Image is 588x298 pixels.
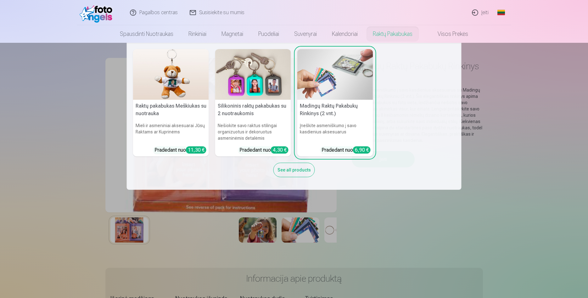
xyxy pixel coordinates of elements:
[322,146,371,154] div: Pradedant nuo
[133,49,209,100] img: Raktų pakabukas Meškiukas su nuotrauka
[133,120,209,144] h6: Mieli ir asmeniniai aksesuarai Jūsų Raktams ar Kuprinėms
[287,25,324,43] a: Suvenyrai
[297,120,373,144] h6: Įneškite asmeniškumo į savo kasdienius aksesuarus
[154,146,206,154] div: Pradedant nuo
[80,3,116,23] img: /fa2
[353,146,371,154] div: 6,90 €
[186,146,206,154] div: 11,30 €
[273,166,315,173] a: See all products
[271,146,288,154] div: 4,30 €
[181,25,214,43] a: Rinkiniai
[251,25,287,43] a: Puodeliai
[214,25,251,43] a: Magnetai
[297,49,373,100] img: Madingų Raktų Pakabukų Rinkinys (2 vnt.)
[215,120,291,144] h6: Nešiokite savo raktus stilingai organizuotus ir dekoruotus asmeninėmis detalėmis
[215,49,291,100] img: Silikoninis raktų pakabukas su 2 nuotraukomis
[273,163,315,177] div: See all products
[324,25,365,43] a: Kalendoriai
[297,49,373,156] a: Madingų Raktų Pakabukų Rinkinys (2 vnt.)Madingų Raktų Pakabukų Rinkinys (2 vnt.)Įneškite asmenišk...
[112,25,181,43] a: Spausdinti nuotraukas
[133,49,209,156] a: Raktų pakabukas Meškiukas su nuotraukaRaktų pakabukas Meškiukas su nuotraukaMieli ir asmeniniai a...
[365,25,420,43] a: Raktų pakabukas
[215,49,291,156] a: Silikoninis raktų pakabukas su 2 nuotraukomisSilikoninis raktų pakabukas su 2 nuotraukomisNešioki...
[297,100,373,120] h5: Madingų Raktų Pakabukų Rinkinys (2 vnt.)
[239,146,288,154] div: Pradedant nuo
[420,25,476,43] a: Visos prekės
[133,100,209,120] h5: Raktų pakabukas Meškiukas su nuotrauka
[215,100,291,120] h5: Silikoninis raktų pakabukas su 2 nuotraukomis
